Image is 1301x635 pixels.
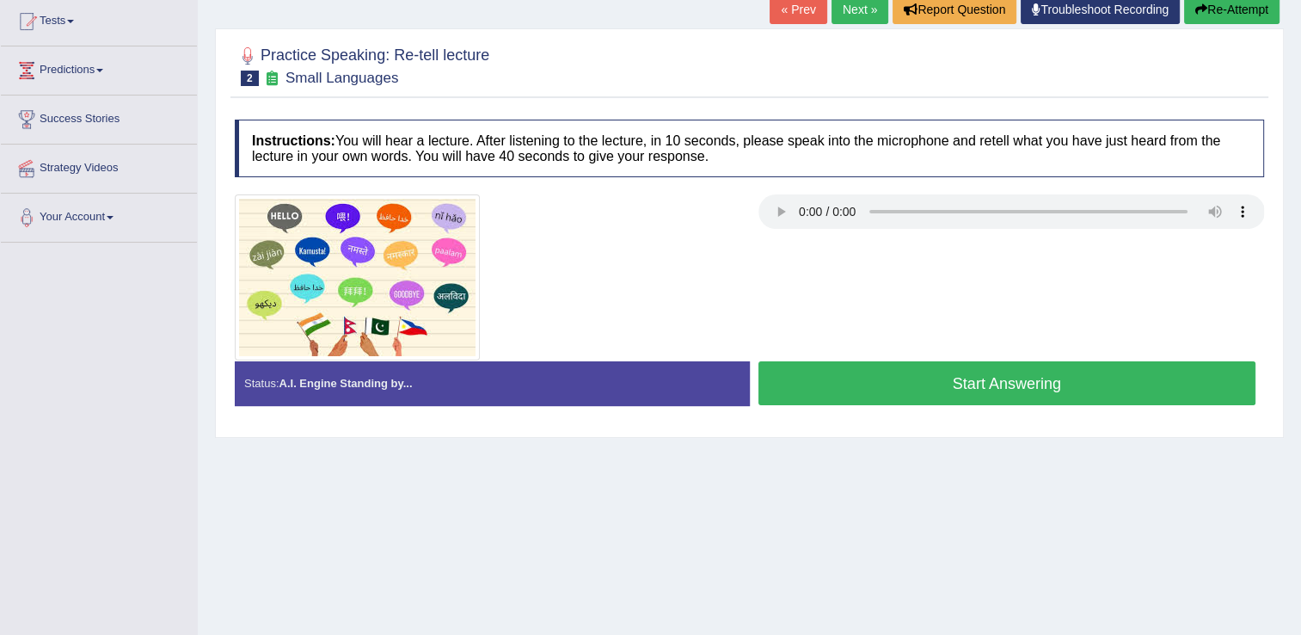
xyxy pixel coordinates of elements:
[1,46,197,89] a: Predictions
[241,71,259,86] span: 2
[252,133,335,148] b: Instructions:
[758,361,1256,405] button: Start Answering
[1,145,197,188] a: Strategy Videos
[235,43,489,86] h2: Practice Speaking: Re-tell lecture
[279,377,412,390] strong: A.I. Engine Standing by...
[285,70,398,86] small: Small Languages
[235,120,1264,177] h4: You will hear a lecture. After listening to the lecture, in 10 seconds, please speak into the mic...
[1,194,197,237] a: Your Account
[263,71,281,87] small: Exam occurring question
[235,361,750,405] div: Status:
[1,96,197,139] a: Success Stories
